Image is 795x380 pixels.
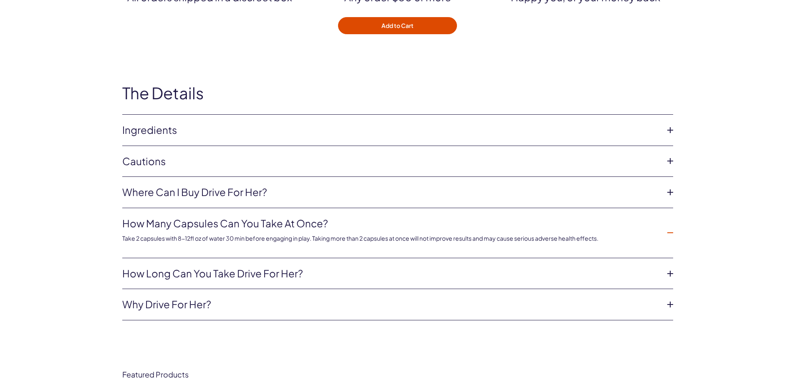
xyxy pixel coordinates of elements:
a: Cautions [122,154,660,169]
p: Take 2 capsules with 8-12fl oz of water 30 min before engaging in play. Taking more than 2 capsul... [122,234,660,243]
h2: The Details [122,84,673,102]
a: Where can I buy Drive for Her? [122,185,660,199]
a: How long can you take Drive For Her? [122,267,660,281]
a: Ingredients [122,123,660,137]
a: Why Drive For Her? [122,297,660,312]
a: How many capsules can you take at once? [122,216,660,231]
button: Add to Cart [338,17,457,35]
